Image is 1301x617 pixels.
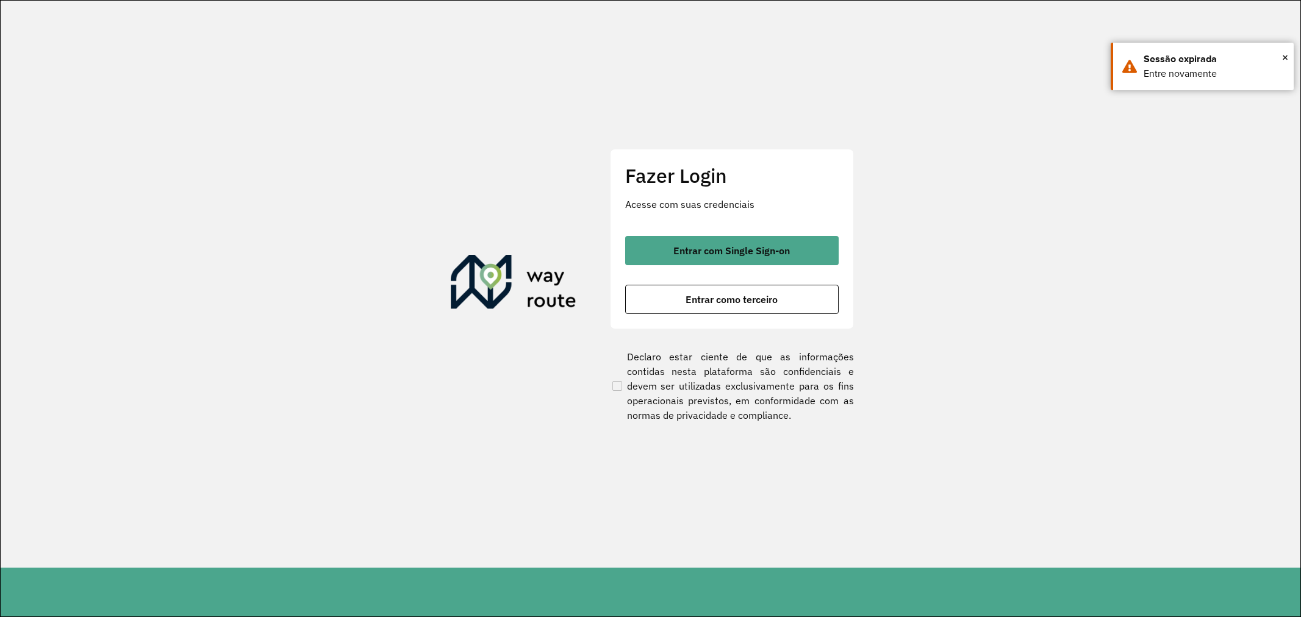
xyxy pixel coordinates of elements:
[625,164,839,187] h2: Fazer Login
[625,197,839,212] p: Acesse com suas credenciais
[686,294,778,304] span: Entrar como terceiro
[625,285,839,314] button: button
[1282,48,1288,66] button: Close
[1144,52,1285,66] div: Sessão expirada
[610,349,854,423] label: Declaro estar ciente de que as informações contidas nesta plataforma são confidenciais e devem se...
[451,255,576,313] img: Roteirizador AmbevTech
[1282,48,1288,66] span: ×
[673,246,790,255] span: Entrar com Single Sign-on
[1144,66,1285,81] div: Entre novamente
[625,236,839,265] button: button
